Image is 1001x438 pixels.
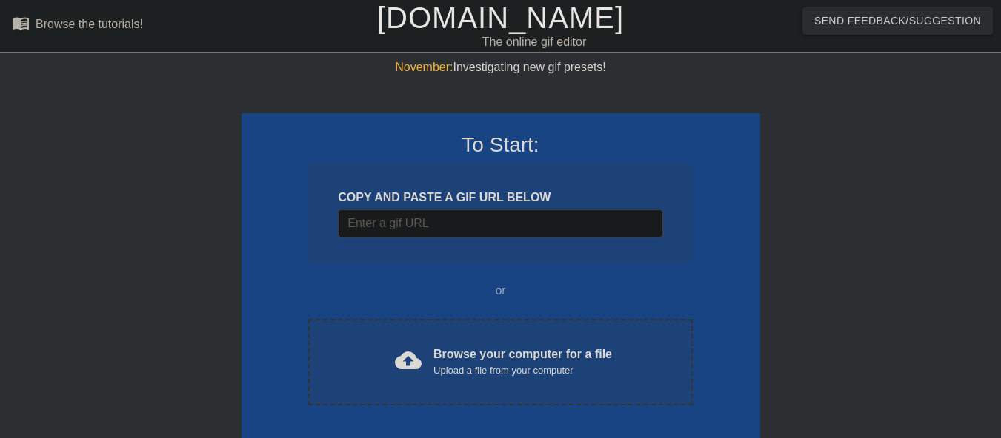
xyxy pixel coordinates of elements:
[341,33,727,51] div: The online gif editor
[395,61,453,73] span: November:
[338,189,662,206] div: COPY AND PASTE A GIF URL BELOW
[36,18,143,30] div: Browse the tutorials!
[433,346,612,378] div: Browse your computer for a file
[242,58,760,76] div: Investigating new gif presets!
[377,1,624,34] a: [DOMAIN_NAME]
[395,347,422,374] span: cloud_upload
[338,209,662,237] input: Username
[433,363,612,378] div: Upload a file from your computer
[12,14,30,32] span: menu_book
[261,132,741,158] h3: To Start:
[280,282,722,300] div: or
[802,7,993,35] button: Send Feedback/Suggestion
[12,14,143,37] a: Browse the tutorials!
[814,12,981,30] span: Send Feedback/Suggestion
